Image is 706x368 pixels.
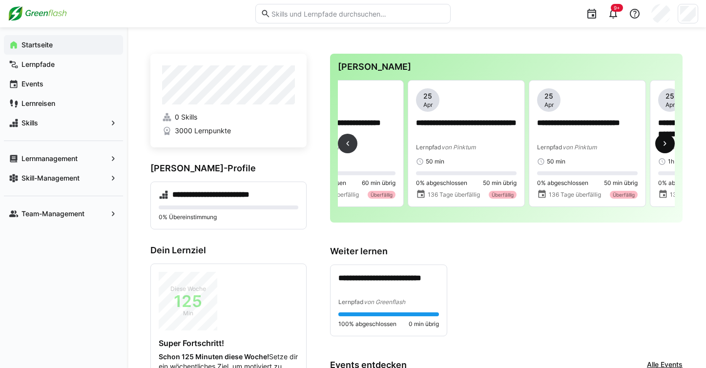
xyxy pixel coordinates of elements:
span: 50 min übrig [604,179,638,187]
span: von Greenflash [364,298,405,306]
h3: Dein Lernziel [150,245,307,256]
h4: Super Fortschritt! [159,338,298,348]
span: 50 min [547,158,565,165]
h3: Weiter lernen [330,246,683,257]
div: Überfällig [489,191,517,199]
span: 60 min übrig [362,179,395,187]
span: 136 Tage überfällig [549,191,601,199]
span: 25 [544,91,553,101]
span: 136 Tage überfällig [428,191,480,199]
span: 3000 Lernpunkte [175,126,231,136]
span: 0% abgeschlossen [416,179,467,187]
span: 1h 20m [668,158,688,165]
span: 25 [665,91,674,101]
span: 9+ [614,5,620,11]
span: 100% abgeschlossen [338,320,396,328]
span: von Pinktum [441,143,476,151]
div: Überfällig [610,191,638,199]
span: 0 Skills [175,112,197,122]
span: 50 min übrig [483,179,517,187]
span: Apr [423,101,433,109]
span: 0 min übrig [409,320,439,328]
span: 25 [423,91,432,101]
span: Lernpfad [416,143,441,151]
h3: [PERSON_NAME]-Profile [150,163,307,174]
span: Lernpfad [537,143,562,151]
span: von Pinktum [562,143,597,151]
input: Skills und Lernpfade durchsuchen… [270,9,445,18]
span: Apr [544,101,554,109]
strong: Schon 125 Minuten diese Woche! [159,352,269,361]
h3: [PERSON_NAME] [338,61,675,72]
div: Überfällig [368,191,395,199]
p: 0% Übereinstimmung [159,213,298,221]
span: Lernpfad [338,298,364,306]
a: 0 Skills [162,112,295,122]
span: 0% abgeschlossen [537,179,588,187]
span: 50 min [426,158,444,165]
span: Apr [665,101,675,109]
